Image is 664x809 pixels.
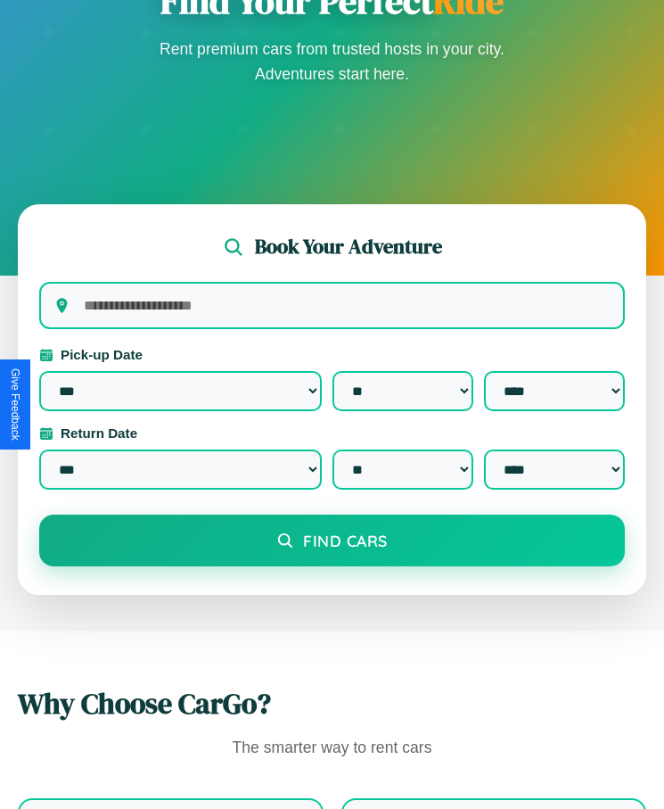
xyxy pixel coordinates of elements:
label: Pick-up Date [39,347,625,362]
button: Find Cars [39,515,625,566]
p: Rent premium cars from trusted hosts in your city. Adventures start here. [154,37,511,87]
h2: Book Your Adventure [255,233,442,260]
label: Return Date [39,425,625,441]
div: Give Feedback [9,368,21,441]
h2: Why Choose CarGo? [18,684,646,723]
p: The smarter way to rent cars [18,734,646,763]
